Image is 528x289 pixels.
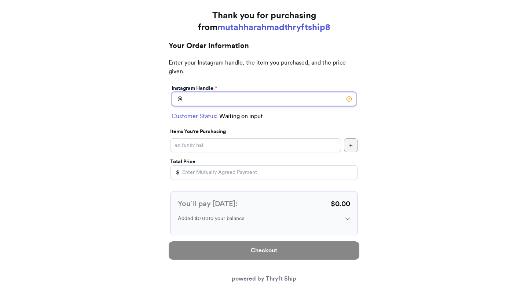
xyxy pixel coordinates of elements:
[172,112,218,121] span: Customer Status:
[169,58,359,83] p: Enter your Instagram handle, the item you purchased, and the price given.
[178,216,245,221] span: Added $ 0.00 to your balance
[198,10,330,33] h1: Thank you for purchasing from
[331,199,350,209] p: $ 0.00
[169,41,359,58] h2: Your Order Information
[172,85,217,92] label: Instagram Handle
[170,128,358,135] p: Items You're Purchasing
[251,246,277,255] span: Checkout
[170,165,358,179] input: Enter Mutually Agreed Payment
[219,112,263,121] span: Waiting on input
[172,92,182,106] div: @
[178,199,238,209] h3: You`ll pay [DATE]:
[170,158,195,165] label: Total Price
[217,23,330,32] span: mutahharahmadthryftship8
[170,138,341,152] input: ex.funky hat
[169,241,359,260] button: Checkout
[170,165,180,179] div: $
[232,276,296,282] a: powered by Thryft Ship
